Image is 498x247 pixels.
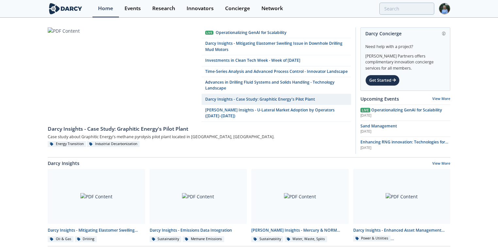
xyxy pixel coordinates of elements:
[183,236,224,242] div: Methane Emissions
[202,105,351,122] a: [PERSON_NAME] Insights - U-Lateral Market Adoption by Operators ([DATE]–[DATE])
[360,123,450,134] a: Sand Management [DATE]
[48,122,351,133] a: Darcy Insights - Case Study: Graphitic Energy's Pilot Plant
[216,30,287,36] div: Operationalizing GenAI for Scalability
[360,113,450,118] div: [DATE]
[360,123,397,129] span: Sand Management
[351,169,453,242] a: PDF Content Darcy Insights - Enhanced Asset Management (O&M) for Onshore Wind Farms Power & Utili...
[202,66,351,77] a: Time-Series Analysis and Advanced Process Control - Innovator Landscape
[75,236,97,242] div: Drilling
[432,96,450,101] a: View More
[251,227,349,233] div: [PERSON_NAME] Insights - Mercury & NORM Detection and [MEDICAL_DATA]
[353,227,451,233] div: Darcy Insights - Enhanced Asset Management (O&M) for Onshore Wind Farms
[48,160,79,167] a: Darcy Insights
[187,6,214,11] div: Innovators
[379,3,434,15] input: Advanced Search
[202,94,351,105] a: Darcy Insights - Case Study: Graphitic Energy's Pilot Plant
[152,6,175,11] div: Research
[360,108,370,112] span: Live
[360,145,450,151] div: [DATE]
[360,139,448,151] span: Enhancing RNG innovation: Technologies for Sustainable Energy
[249,169,351,242] a: PDF Content [PERSON_NAME] Insights - Mercury & NORM Detection and [MEDICAL_DATA] Sustainability W...
[432,161,450,167] a: View More
[87,141,140,147] div: Industrial Decarbonization
[439,3,450,14] img: Profile
[202,77,351,94] a: Advances in Drilling Fluid Systems and Solids Handling - Technology Landscape
[442,32,446,35] img: information.svg
[360,107,450,118] a: Live Operationalizing GenAI for Scalability [DATE]
[365,75,400,86] div: Get Started
[45,169,147,242] a: PDF Content Darcy Insights - Mitigating Elastomer Swelling Issue in Downhole Drilling Mud Motors ...
[147,169,249,242] a: PDF Content Darcy Insights - Emissions Data Integration Sustainability Methane Emissions
[365,50,445,71] div: [PERSON_NAME] Partners offers complimentary innovation concierge services for all members.
[360,95,399,102] a: Upcoming Events
[150,227,247,233] div: Darcy Insights - Emissions Data Integration
[48,3,83,14] img: logo-wide.svg
[225,6,250,11] div: Concierge
[365,28,445,39] div: Darcy Concierge
[202,55,351,66] a: Investments in Clean Tech Week - Week of [DATE]
[124,6,141,11] div: Events
[98,6,113,11] div: Home
[360,139,450,150] a: Enhancing RNG innovation: Technologies for Sustainable Energy [DATE]
[48,236,74,242] div: Oil & Gas
[150,236,182,242] div: Sustainability
[202,38,351,55] a: Darcy Insights - Mitigating Elastomer Swelling Issue in Downhole Drilling Mud Motors
[261,6,283,11] div: Network
[48,227,145,233] div: Darcy Insights - Mitigating Elastomer Swelling Issue in Downhole Drilling Mud Motors
[205,31,214,35] div: Live
[251,236,283,242] div: Sustainability
[371,107,442,113] span: Operationalizing GenAI for Scalability
[285,236,327,242] div: Water, Waste, Spills
[360,129,450,134] div: [DATE]
[365,39,445,50] div: Need help with a project?
[48,125,351,133] div: Darcy Insights - Case Study: Graphitic Energy's Pilot Plant
[353,236,391,241] div: Power & Utilities
[48,133,351,141] div: Case study about Graphitic Energy's methane pyrolysis pilot plant located in [GEOGRAPHIC_DATA], [...
[202,27,351,38] a: Live Operationalizing GenAI for Scalability
[48,141,86,147] div: Energy Transition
